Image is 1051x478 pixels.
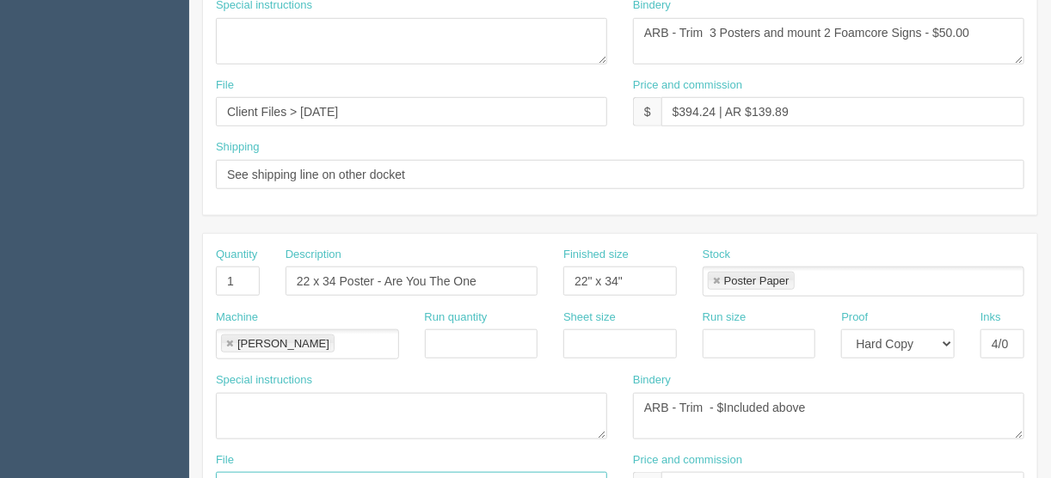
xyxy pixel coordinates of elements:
[216,77,234,94] label: File
[633,372,671,389] label: Bindery
[216,247,257,263] label: Quantity
[563,309,616,326] label: Sheet size
[286,247,341,263] label: Description
[216,372,312,389] label: Special instructions
[633,393,1024,439] textarea: ARB - Trim - $Included above
[216,309,258,326] label: Machine
[633,77,742,94] label: Price and commission
[237,338,329,349] div: [PERSON_NAME]
[703,247,731,263] label: Stock
[703,309,747,326] label: Run size
[216,139,260,156] label: Shipping
[216,452,234,469] label: File
[980,309,1001,326] label: Inks
[724,275,790,286] div: Poster Paper
[563,247,629,263] label: Finished size
[425,309,488,326] label: Run quantity
[633,18,1024,64] textarea: ARB - Trim 3 Posters and mount 2 Foamcore Signs - $50.00
[633,97,661,126] div: $
[633,452,742,469] label: Price and commission
[841,309,868,326] label: Proof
